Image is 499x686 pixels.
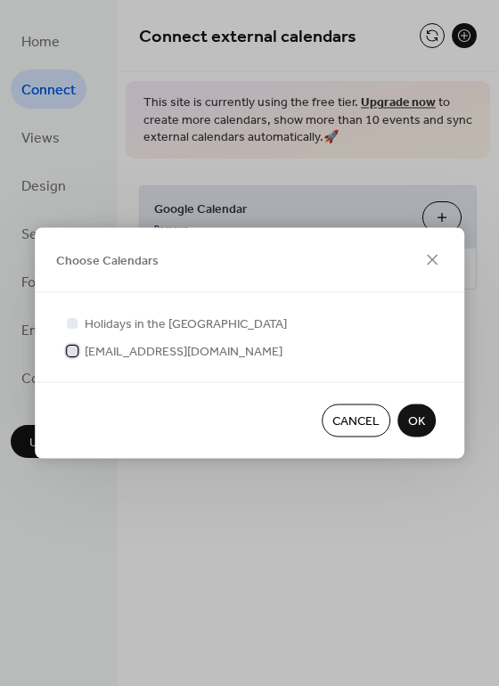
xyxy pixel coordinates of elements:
[397,404,436,437] button: OK
[56,252,159,271] span: Choose Calendars
[322,404,390,437] button: Cancel
[408,412,425,431] span: OK
[85,315,287,334] span: Holidays in the [GEOGRAPHIC_DATA]
[332,412,380,431] span: Cancel
[85,343,282,362] span: [EMAIL_ADDRESS][DOMAIN_NAME]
